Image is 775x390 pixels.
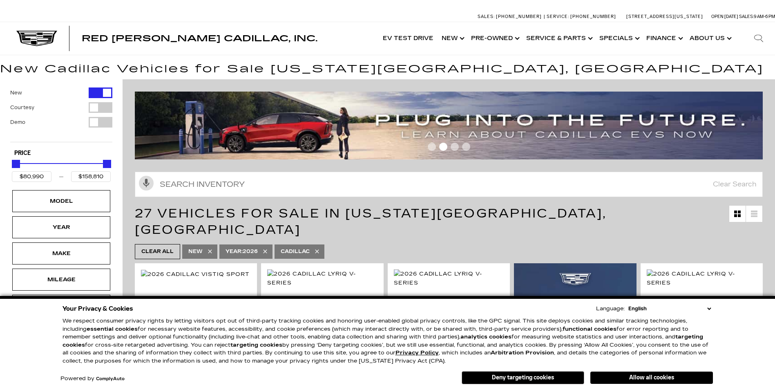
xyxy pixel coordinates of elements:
[12,242,110,264] div: MakeMake
[451,143,459,151] span: Go to slide 3
[570,14,616,19] span: [PHONE_NUMBER]
[16,31,57,46] img: Cadillac Dark Logo with Cadillac White Text
[438,22,467,55] a: New
[63,317,713,365] p: We respect consumer privacy rights by letting visitors opt out of third-party tracking cookies an...
[460,334,511,340] strong: analytics cookies
[10,118,25,126] label: Demo
[595,22,642,55] a: Specials
[230,342,282,348] strong: targeting cookies
[10,103,34,112] label: Courtesy
[590,372,713,384] button: Allow all cookies
[14,150,108,157] h5: Price
[41,275,82,284] div: Mileage
[439,143,447,151] span: Go to slide 2
[135,92,769,159] img: ev-blog-post-banners4
[428,143,436,151] span: Go to slide 1
[226,247,258,257] span: 2026
[281,247,310,257] span: Cadillac
[462,371,584,384] button: Deny targeting cookies
[647,269,757,287] img: 2026 Cadillac LYRIQ V-Series
[103,160,111,168] div: Maximum Price
[478,14,495,19] span: Sales:
[754,14,775,19] span: 9 AM-6 PM
[60,376,125,381] div: Powered by
[12,295,110,317] div: EngineEngine
[10,87,112,142] div: Filter by Vehicle Type
[626,14,703,19] a: [STREET_ADDRESS][US_STATE]
[394,269,504,287] img: 2026 Cadillac LYRIQ V-Series
[12,190,110,212] div: ModelModel
[41,197,82,206] div: Model
[135,206,607,237] span: 27 Vehicles for Sale in [US_STATE][GEOGRAPHIC_DATA], [GEOGRAPHIC_DATA]
[395,350,439,356] a: Privacy Policy
[711,14,738,19] span: Open [DATE]
[135,172,763,197] input: Search Inventory
[686,22,734,55] a: About Us
[71,171,111,182] input: Maximum
[12,171,51,182] input: Minimum
[188,247,203,257] span: New
[12,269,110,291] div: MileageMileage
[379,22,438,55] a: EV Test Drive
[267,269,377,287] img: 2026 Cadillac LYRIQ V-Series
[12,160,20,168] div: Minimum Price
[87,326,138,332] strong: essential cookies
[478,14,544,19] a: Sales: [PHONE_NUMBER]
[462,143,470,151] span: Go to slide 4
[496,14,542,19] span: [PHONE_NUMBER]
[642,22,686,55] a: Finance
[139,176,154,191] svg: Click to toggle on voice search
[226,249,243,254] span: Year :
[10,89,22,97] label: New
[547,14,569,19] span: Service:
[626,305,713,313] select: Language Select
[12,216,110,238] div: YearYear
[544,14,618,19] a: Service: [PHONE_NUMBER]
[467,22,522,55] a: Pre-Owned
[82,34,317,43] a: Red [PERSON_NAME] Cadillac, Inc.
[491,350,554,356] strong: Arbitration Provision
[596,306,625,312] div: Language:
[12,157,111,182] div: Price
[63,303,133,314] span: Your Privacy & Cookies
[63,334,703,348] strong: targeting cookies
[522,22,595,55] a: Service & Parts
[141,247,174,257] span: Clear All
[96,377,125,381] a: ComplyAuto
[141,270,250,279] img: 2026 Cadillac VISTIQ Sport
[41,249,82,258] div: Make
[41,223,82,232] div: Year
[563,326,616,332] strong: functional cookies
[739,14,754,19] span: Sales:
